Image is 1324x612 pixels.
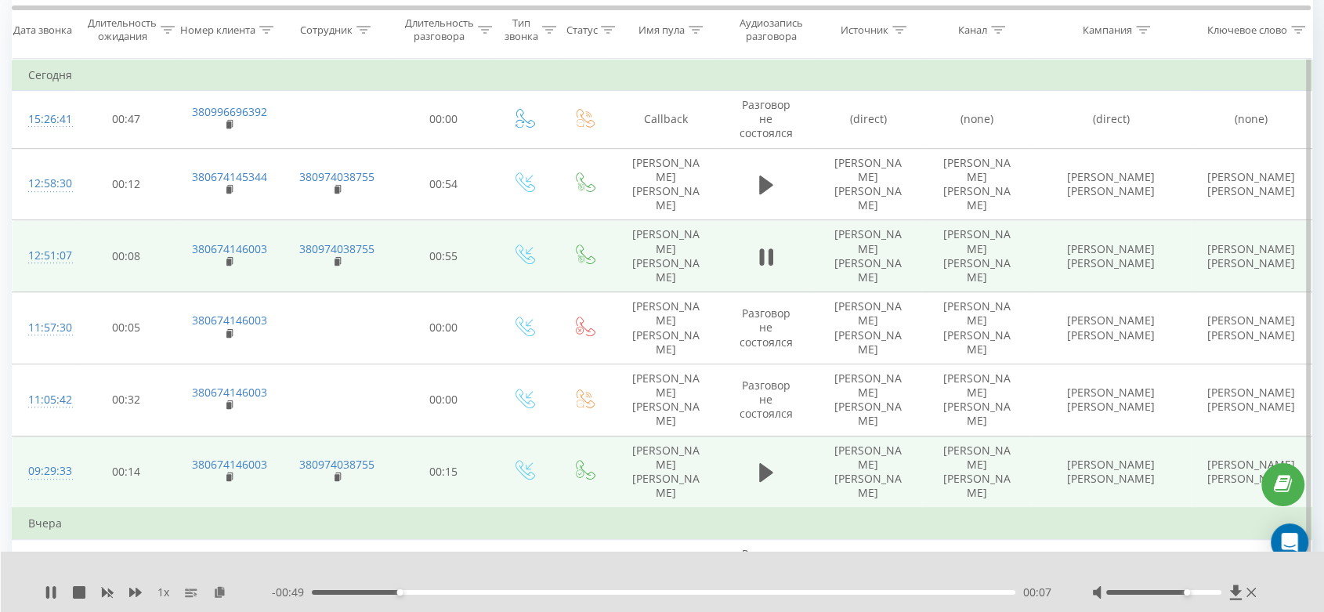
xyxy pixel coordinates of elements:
[613,436,718,508] td: [PERSON_NAME] [PERSON_NAME]
[740,306,793,349] span: Разговор не состоялся
[299,169,374,184] a: 380974038755
[13,23,72,36] div: Дата звонка
[76,91,176,149] td: 00:47
[299,457,374,472] a: 380974038755
[393,292,494,364] td: 00:00
[740,97,793,140] span: Разговор не состоялся
[922,539,1030,597] td: [PERSON_NAME]
[393,148,494,220] td: 00:54
[1191,364,1311,436] td: [PERSON_NAME] [PERSON_NAME]
[397,589,403,596] div: Accessibility label
[613,292,718,364] td: [PERSON_NAME] [PERSON_NAME]
[814,91,922,149] td: (direct)
[1031,364,1192,436] td: [PERSON_NAME] [PERSON_NAME]
[28,385,60,415] div: 11:05:42
[192,169,267,184] a: 380674145344
[1031,220,1192,292] td: [PERSON_NAME] [PERSON_NAME]
[814,436,922,508] td: [PERSON_NAME] [PERSON_NAME]
[814,292,922,364] td: [PERSON_NAME] [PERSON_NAME]
[922,364,1030,436] td: [PERSON_NAME] [PERSON_NAME]
[922,436,1030,508] td: [PERSON_NAME] [PERSON_NAME]
[192,457,267,472] a: 380674146003
[1031,148,1192,220] td: [PERSON_NAME] [PERSON_NAME]
[613,148,718,220] td: [PERSON_NAME] [PERSON_NAME]
[638,23,685,36] div: Имя пула
[922,220,1030,292] td: [PERSON_NAME] [PERSON_NAME]
[613,220,718,292] td: [PERSON_NAME] [PERSON_NAME]
[299,241,374,256] a: 380974038755
[393,436,494,508] td: 00:15
[76,436,176,508] td: 00:14
[1191,220,1311,292] td: [PERSON_NAME] [PERSON_NAME]
[740,378,793,421] span: Разговор не состоялся
[814,539,922,597] td: [PERSON_NAME]
[613,91,718,149] td: Callback
[272,585,312,600] span: - 00:49
[841,23,888,36] div: Источник
[393,220,494,292] td: 00:55
[192,241,267,256] a: 380674146003
[180,23,255,36] div: Номер клиента
[88,16,157,43] div: Длительность ожидания
[1031,436,1192,508] td: [PERSON_NAME] [PERSON_NAME]
[300,23,353,36] div: Сотрудник
[28,104,60,135] div: 15:26:41
[76,292,176,364] td: 00:05
[958,23,987,36] div: Канал
[922,91,1030,149] td: (none)
[1031,91,1192,149] td: (direct)
[814,364,922,436] td: [PERSON_NAME] [PERSON_NAME]
[13,60,1312,91] td: Сегодня
[922,292,1030,364] td: [PERSON_NAME] [PERSON_NAME]
[13,508,1312,539] td: Вчера
[814,148,922,220] td: [PERSON_NAME] [PERSON_NAME]
[1031,539,1192,597] td: [PERSON_NAME]
[613,539,718,597] td: [PERSON_NAME]
[76,539,176,597] td: 00:29
[1184,589,1190,596] div: Accessibility label
[76,148,176,220] td: 00:12
[1191,148,1311,220] td: [PERSON_NAME] [PERSON_NAME]
[1207,23,1287,36] div: Ключевое слово
[393,91,494,149] td: 00:00
[922,148,1030,220] td: [PERSON_NAME] [PERSON_NAME]
[192,385,267,400] a: 380674146003
[1191,539,1311,597] td: [PERSON_NAME]
[814,220,922,292] td: [PERSON_NAME] [PERSON_NAME]
[393,364,494,436] td: 00:00
[76,220,176,292] td: 00:08
[505,16,538,43] div: Тип звонка
[732,16,810,43] div: Аудиозапись разговора
[1191,91,1311,149] td: (none)
[76,364,176,436] td: 00:32
[28,241,60,271] div: 12:51:07
[192,104,267,119] a: 380996696392
[28,313,60,343] div: 11:57:30
[613,364,718,436] td: [PERSON_NAME] [PERSON_NAME]
[1191,292,1311,364] td: [PERSON_NAME] [PERSON_NAME]
[1191,436,1311,508] td: [PERSON_NAME] [PERSON_NAME]
[1083,23,1132,36] div: Кампания
[192,313,267,328] a: 380674146003
[28,168,60,199] div: 12:58:30
[405,16,474,43] div: Длительность разговора
[566,23,597,36] div: Статус
[740,546,793,589] span: Разговор не состоялся
[157,585,169,600] span: 1 x
[1031,292,1192,364] td: [PERSON_NAME] [PERSON_NAME]
[1271,523,1308,561] div: Open Intercom Messenger
[1023,585,1051,600] span: 00:07
[393,539,494,597] td: 00:00
[28,456,60,487] div: 09:29:33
